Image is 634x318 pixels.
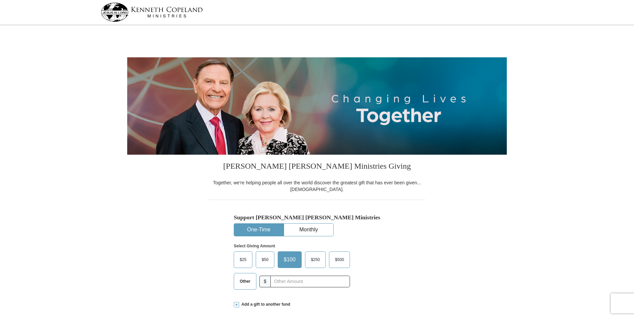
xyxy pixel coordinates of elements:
[236,255,250,265] span: $25
[258,255,272,265] span: $50
[270,276,350,287] input: Other Amount
[284,224,333,236] button: Monthly
[259,276,271,287] span: $
[209,179,425,193] div: Together, we're helping people all over the world discover the greatest gift that has ever been g...
[234,244,275,248] strong: Select Giving Amount
[308,255,323,265] span: $250
[101,3,203,22] img: kcm-header-logo.svg
[234,214,400,221] h5: Support [PERSON_NAME] [PERSON_NAME] Ministries
[280,255,299,265] span: $100
[332,255,347,265] span: $500
[239,302,290,307] span: Add a gift to another fund
[234,224,283,236] button: One-Time
[236,276,254,286] span: Other
[209,155,425,179] h3: [PERSON_NAME] [PERSON_NAME] Ministries Giving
